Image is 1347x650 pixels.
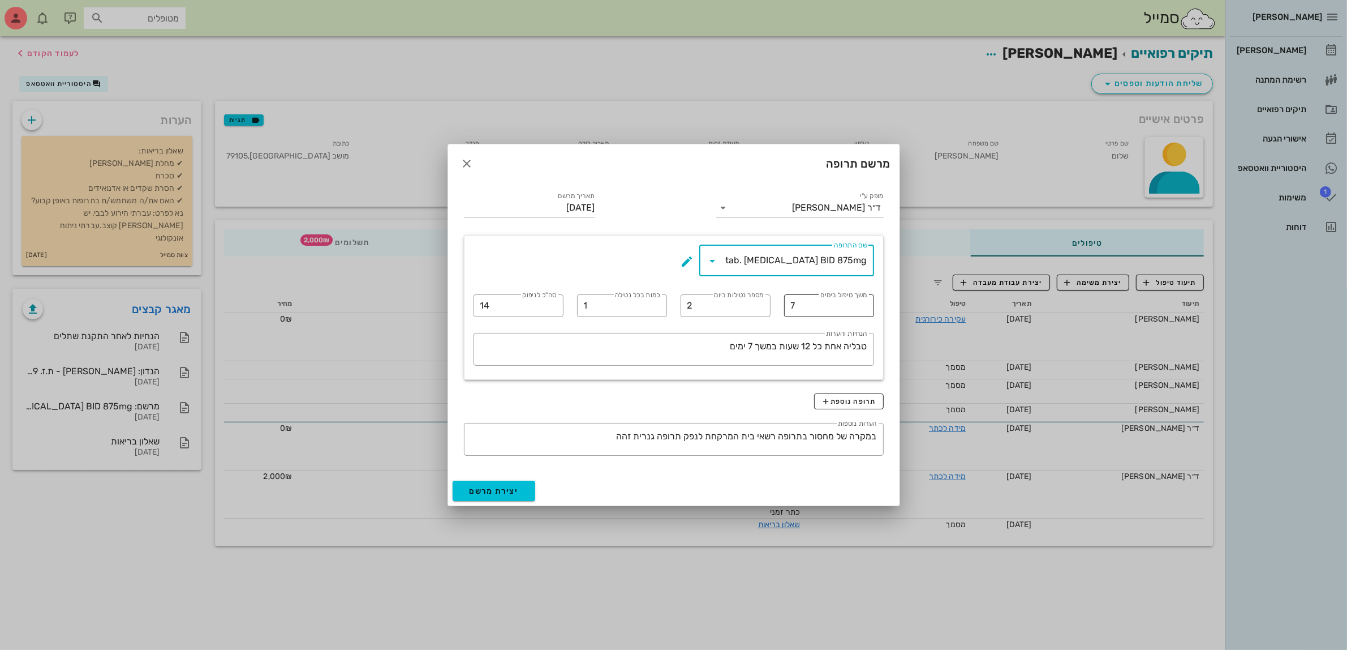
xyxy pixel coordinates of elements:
[716,199,883,217] div: מופק ע"יד״ר [PERSON_NAME]
[834,241,867,250] label: שם התרופה
[453,481,536,501] button: יצירת מרשם
[448,144,900,183] div: מרשם תרופה
[714,291,764,300] label: מספר נטילות ביום
[860,192,884,200] label: מופק ע"י
[793,203,881,213] div: ד״ר [PERSON_NAME]
[470,486,519,496] span: יצירת מרשם
[826,330,867,338] label: הנחיות והערות
[681,255,694,268] button: שם התרופה appended action
[558,192,595,200] label: תאריך מרשם
[522,291,557,300] label: סה"כ לניפוק
[838,420,877,428] label: הערות נוספות
[821,397,876,406] span: תרופה נוספת
[614,291,660,300] label: כמות בכל נטילה
[814,394,884,409] button: תרופה נוספת
[820,291,867,300] label: משך טיפול בימים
